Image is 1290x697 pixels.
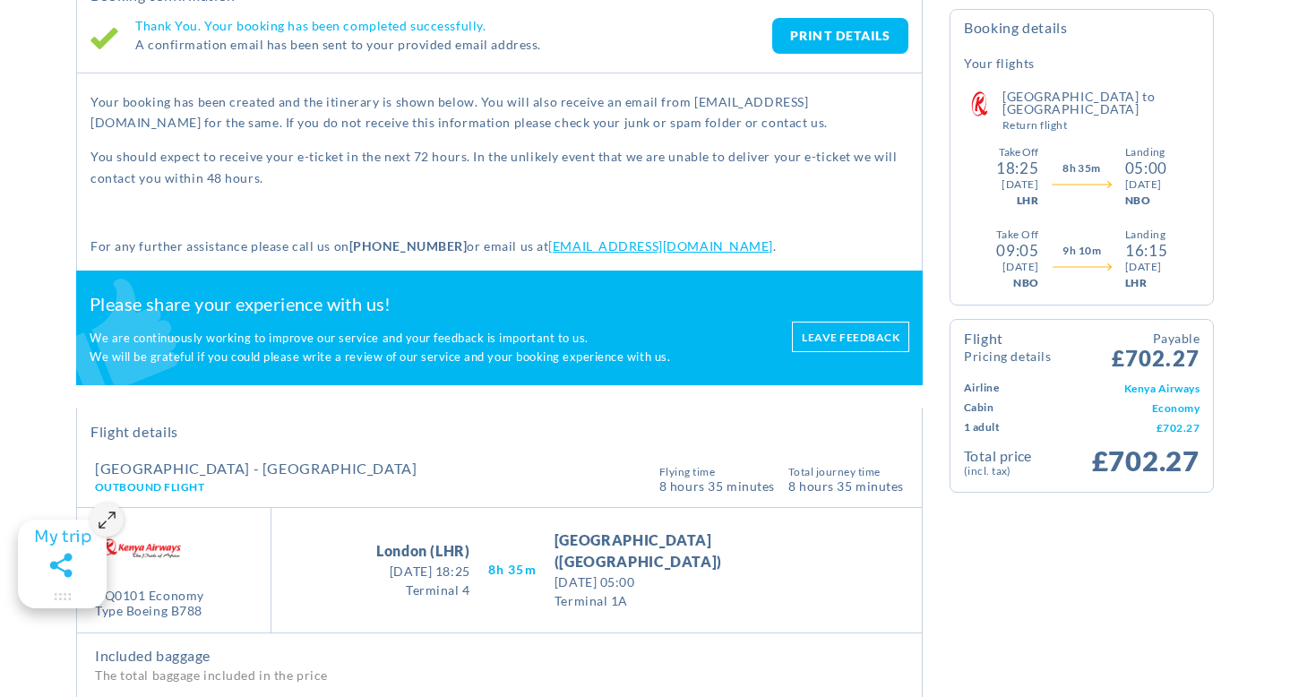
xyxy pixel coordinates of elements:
div: 16:15 [1125,243,1167,259]
td: 1 Adult [964,417,1040,437]
span: £702.27 [1112,329,1200,369]
div: 09:05 [996,243,1038,259]
div: NBO [1125,193,1167,209]
div: 05:00 [1125,160,1167,176]
td: Kenya Airways [1040,378,1200,398]
div: LHR [1017,193,1038,209]
h2: Flight Details [90,423,908,441]
div: Take Off [999,144,1038,160]
h4: Thank You. Your booking has been completed successfully. [135,18,772,34]
span: Flying Time [659,467,775,478]
p: Your booking has been created and the itinerary is shown below. You will also receive an email fr... [90,91,908,133]
div: [DATE] [1002,259,1039,275]
span: Terminal 1A [555,591,817,610]
div: KQ0101 Economy [95,589,204,604]
a: [EMAIL_ADDRESS][DOMAIN_NAME] [548,238,773,254]
span: 8H 35M [488,559,537,581]
h2: Please share your experience with us! [90,293,774,315]
div: [DATE] [1125,176,1167,193]
span: London (LHR) [376,540,470,562]
a: Leave feedback [792,322,909,352]
p: A confirmation email has been sent to your provided email address. [135,34,772,55]
p: You should expect to receive your e-ticket in the next 72 hours. In the unlikely event that we ar... [90,146,908,188]
h4: [GEOGRAPHIC_DATA] - [GEOGRAPHIC_DATA] [95,461,417,476]
img: KQ.png [95,521,185,573]
div: 18:25 [996,160,1038,176]
p: For any further assistance please call us on or email us at . [90,236,908,256]
span: £702.27 [1092,443,1200,478]
img: Kenya Airways [961,90,997,117]
div: Landing [1125,227,1167,243]
h4: Included baggage [95,647,904,665]
gamitee-floater-minimize-handle: Maximize [18,520,107,608]
span: 8h 35m [1062,160,1101,176]
small: Payable [1112,329,1200,348]
p: We are continuously working to improve our service and your feedback is important to us. We will ... [90,329,774,367]
span: [GEOGRAPHIC_DATA] ([GEOGRAPHIC_DATA]) [555,529,817,572]
h4: Flight [964,331,1051,363]
div: Type Boeing B788 [95,604,204,619]
span: 8 Hours 35 Minutes [659,478,775,493]
div: [DATE] [1002,176,1038,193]
span: [DATE] 18:25 [376,562,470,581]
h4: Booking Details [964,19,1200,50]
span: 8 hours 35 Minutes [788,478,904,493]
span: [DATE] 05:00 [555,572,817,591]
td: Cabin [964,398,1040,417]
small: Pricing Details [964,350,1051,363]
small: (Incl. Tax) [964,463,1082,478]
td: Airline [964,378,1040,398]
small: Return Flight [1002,120,1200,131]
span: Outbound Flight [95,480,204,494]
td: Economy [1040,398,1200,417]
h5: [GEOGRAPHIC_DATA] to [GEOGRAPHIC_DATA] [1002,90,1200,131]
h5: Your Flights [964,55,1035,73]
div: Take Off [996,227,1039,243]
div: Landing [1125,144,1167,160]
span: Terminal 4 [376,581,470,599]
div: LHR [1125,275,1167,291]
a: PRINT DETAILS [772,18,908,54]
span: Total Journey Time [788,467,904,478]
span: 9h 10m [1062,243,1101,259]
div: NBO [1013,275,1038,291]
strong: [PHONE_NUMBER] [349,238,468,254]
p: The total baggage included in the price [95,665,904,685]
td: Total Price [964,446,1082,478]
div: [DATE] [1125,259,1167,275]
td: £702.27 [1040,417,1200,437]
